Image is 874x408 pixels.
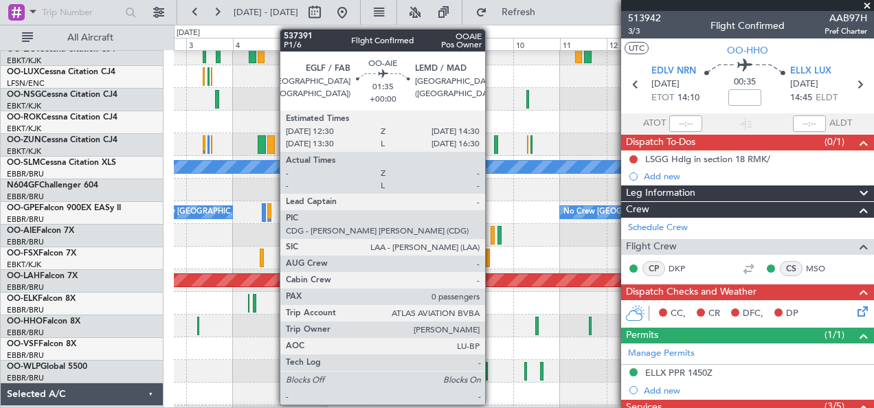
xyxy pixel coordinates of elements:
[643,117,666,131] span: ATOT
[233,38,280,50] div: 4
[644,170,867,182] div: Add new
[373,38,420,50] div: 7
[7,68,115,76] a: OO-LUXCessna Citation CJ4
[669,262,699,275] a: DKP
[651,65,696,78] span: EDLV NRN
[625,42,649,54] button: UTC
[825,328,844,342] span: (1/1)
[7,227,74,235] a: OO-AIEFalcon 7X
[7,295,76,303] a: OO-ELKFalcon 8X
[790,78,818,91] span: [DATE]
[7,363,87,371] a: OO-WLPGlobal 5500
[7,272,78,280] a: OO-LAHFalcon 7X
[786,307,798,321] span: DP
[7,146,41,157] a: EBKT/KJK
[7,181,98,190] a: N604GFChallenger 604
[626,202,649,218] span: Crew
[42,2,121,23] input: Trip Number
[7,101,41,111] a: EBKT/KJK
[7,204,39,212] span: OO-GPE
[7,78,45,89] a: LFSN/ENC
[467,38,513,50] div: 9
[7,113,41,122] span: OO-ROK
[628,221,688,235] a: Schedule Crew
[7,136,41,144] span: OO-ZUN
[326,38,373,50] div: 6
[645,367,713,378] div: ELLX PPR 1450Z
[280,38,326,50] div: 5
[15,27,149,49] button: All Aircraft
[7,317,43,326] span: OO-HHO
[708,307,720,321] span: CR
[671,307,686,321] span: CC,
[7,56,41,66] a: EBKT/KJK
[7,317,80,326] a: OO-HHOFalcon 8X
[628,25,661,37] span: 3/3
[7,169,44,179] a: EBBR/BRU
[7,328,44,338] a: EBBR/BRU
[825,25,867,37] span: Pref Charter
[177,27,200,39] div: [DATE]
[7,340,38,348] span: OO-VSF
[626,328,658,343] span: Permits
[7,249,76,258] a: OO-FSXFalcon 7X
[7,192,44,202] a: EBBR/BRU
[7,373,44,383] a: EBBR/BRU
[626,284,757,300] span: Dispatch Checks and Weather
[734,76,756,89] span: 00:35
[790,91,812,105] span: 14:45
[7,249,38,258] span: OO-FSX
[644,385,867,396] div: Add new
[420,38,467,50] div: 8
[727,43,768,58] span: OO-HHO
[490,8,548,17] span: Refresh
[513,38,560,50] div: 10
[816,91,838,105] span: ELDT
[829,117,852,131] span: ALDT
[645,153,770,165] div: LSGG Hdlg in section 18 RMK/
[7,282,44,293] a: EBBR/BRU
[790,65,831,78] span: ELLX LUX
[628,11,661,25] span: 513942
[651,91,674,105] span: ETOT
[7,295,38,303] span: OO-ELK
[563,202,794,223] div: No Crew [GEOGRAPHIC_DATA] ([GEOGRAPHIC_DATA] National)
[7,181,39,190] span: N604GF
[7,91,117,99] a: OO-NSGCessna Citation CJ4
[628,347,695,361] a: Manage Permits
[469,1,552,23] button: Refresh
[642,261,665,276] div: CP
[7,124,41,134] a: EBKT/KJK
[825,135,844,149] span: (0/1)
[780,261,803,276] div: CS
[7,113,117,122] a: OO-ROKCessna Citation CJ4
[651,78,680,91] span: [DATE]
[7,214,44,225] a: EBBR/BRU
[626,135,695,150] span: Dispatch To-Dos
[7,260,41,270] a: EBKT/KJK
[607,38,653,50] div: 12
[7,227,36,235] span: OO-AIE
[7,159,116,167] a: OO-SLMCessna Citation XLS
[626,185,695,201] span: Leg Information
[626,239,677,255] span: Flight Crew
[7,363,41,371] span: OO-WLP
[7,68,39,76] span: OO-LUX
[234,6,298,19] span: [DATE] - [DATE]
[7,237,44,247] a: EBBR/BRU
[186,38,233,50] div: 3
[560,38,607,50] div: 11
[7,350,44,361] a: EBBR/BRU
[806,262,837,275] a: MSO
[743,307,763,321] span: DFC,
[36,33,145,43] span: All Aircraft
[7,204,121,212] a: OO-GPEFalcon 900EX EASy II
[7,91,41,99] span: OO-NSG
[7,159,40,167] span: OO-SLM
[825,11,867,25] span: AAB97H
[7,305,44,315] a: EBBR/BRU
[7,136,117,144] a: OO-ZUNCessna Citation CJ4
[710,19,785,33] div: Flight Confirmed
[7,272,40,280] span: OO-LAH
[7,340,76,348] a: OO-VSFFalcon 8X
